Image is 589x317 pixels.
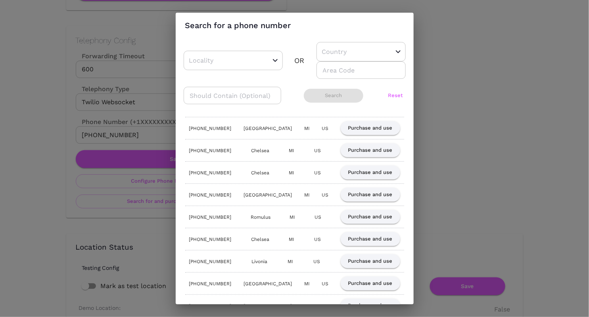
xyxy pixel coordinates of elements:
[314,258,320,265] div: US
[393,47,403,57] button: Open
[289,235,295,243] div: MI
[244,191,292,199] div: [GEOGRAPHIC_DATA]
[251,235,269,243] div: Chelsea
[244,124,292,132] div: [GEOGRAPHIC_DATA]
[304,280,310,288] div: MI
[314,147,321,155] div: US
[289,147,295,155] div: MI
[322,280,328,288] div: US
[189,169,232,177] div: [PHONE_NUMBER]
[252,258,268,265] div: Livonia
[189,147,232,155] div: [PHONE_NUMBER]
[341,277,400,290] button: Purchase and use
[244,280,292,288] div: [GEOGRAPHIC_DATA]
[189,258,232,265] div: [PHONE_NUMBER]
[251,213,271,221] div: Romulus
[288,258,294,265] div: MI
[322,302,328,310] div: US
[341,188,400,202] button: Purchase and use
[289,169,295,177] div: MI
[341,232,400,246] button: Purchase and use
[320,46,378,58] input: Country
[271,56,280,65] button: Open
[251,169,269,177] div: Chelsea
[290,213,295,221] div: MI
[189,235,232,243] div: [PHONE_NUMBER]
[314,235,321,243] div: US
[187,54,255,67] input: Locality
[341,210,400,224] button: Purchase and use
[189,124,232,132] div: [PHONE_NUMBER]
[341,121,400,135] button: Purchase and use
[317,61,406,79] input: Area Code
[304,124,310,132] div: MI
[386,89,406,103] button: Reset
[341,166,400,180] button: Purchase and use
[251,147,269,155] div: Chelsea
[314,169,321,177] div: US
[341,143,400,157] button: Purchase and use
[304,191,310,199] div: MI
[315,213,321,221] div: US
[244,302,292,310] div: [GEOGRAPHIC_DATA]
[189,280,232,288] div: [PHONE_NUMBER]
[189,302,232,310] div: [PHONE_NUMBER]
[341,254,400,268] button: Purchase and use
[189,213,232,221] div: [PHONE_NUMBER]
[176,13,414,38] h2: Search for a phone number
[322,124,328,132] div: US
[304,302,310,310] div: MI
[322,191,328,199] div: US
[295,55,305,67] div: OR
[341,299,400,313] button: Purchase and use
[189,191,232,199] div: [PHONE_NUMBER]
[184,87,281,104] input: Should Contain (Optional)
